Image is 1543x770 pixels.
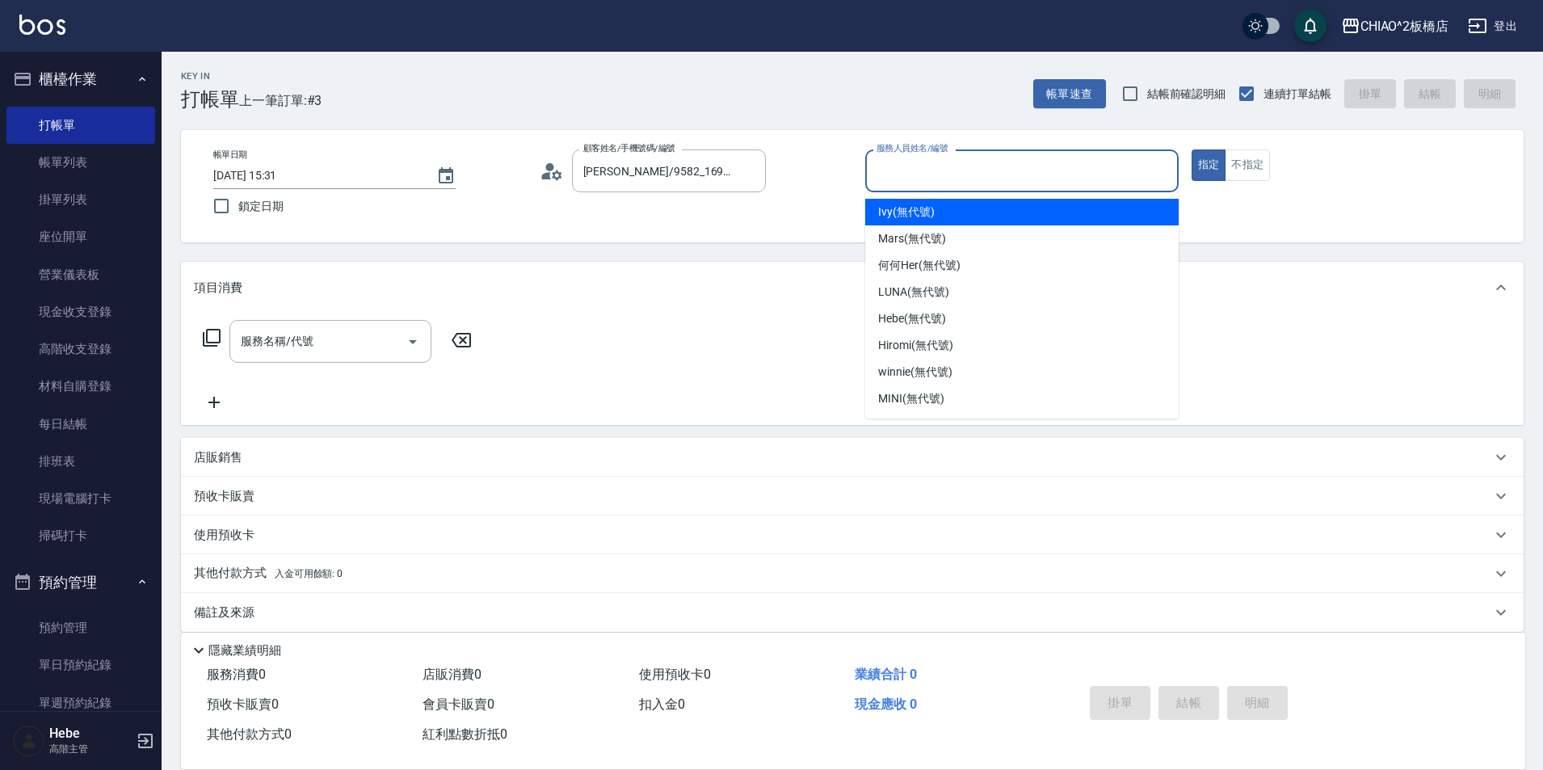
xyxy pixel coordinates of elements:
a: 現金收支登錄 [6,293,155,330]
div: 預收卡販賣 [181,477,1524,515]
p: 隱藏業績明細 [208,642,281,659]
button: 帳單速查 [1033,79,1106,109]
a: 單日預約紀錄 [6,646,155,684]
span: 店販消費 0 [423,667,481,682]
a: 每日結帳 [6,406,155,443]
a: 高階收支登錄 [6,330,155,368]
button: 預約管理 [6,562,155,604]
p: 項目消費 [194,280,242,297]
span: 服務消費 0 [207,667,266,682]
div: 備註及來源 [181,593,1524,632]
input: YYYY/MM/DD hh:mm [213,162,420,189]
div: 項目消費 [181,262,1524,313]
span: 鎖定日期 [238,198,284,215]
span: 預收卡販賣 0 [207,696,279,712]
span: 業績合計 0 [855,667,917,682]
p: 備註及來源 [194,604,254,621]
button: Choose date, selected date is 2025-10-10 [427,157,465,196]
span: winnie (無代號) [878,364,952,381]
div: 使用預收卡 [181,515,1524,554]
div: 店販銷售 [181,438,1524,477]
div: 其他付款方式入金可用餘額: 0 [181,554,1524,593]
span: 紅利點數折抵 0 [423,726,507,742]
span: 上一筆訂單:#3 [239,90,322,111]
label: 顧客姓名/手機號碼/編號 [583,142,675,154]
p: 使用預收卡 [194,527,254,544]
span: 使用預收卡 0 [639,667,711,682]
h3: 打帳單 [181,88,239,111]
span: LUNA (無代號) [878,284,949,301]
a: 單週預約紀錄 [6,684,155,722]
h5: Hebe [49,726,132,742]
span: 何何Her (無代號) [878,257,961,274]
span: 入金可用餘額: 0 [275,568,343,579]
img: Logo [19,15,65,35]
span: Hiromi (無代號) [878,337,952,354]
button: CHIAO^2板橋店 [1335,10,1456,43]
a: 現場電腦打卡 [6,480,155,517]
a: 營業儀表板 [6,256,155,293]
p: 店販銷售 [194,449,242,466]
span: 扣入金 0 [639,696,685,712]
img: Person [13,725,45,757]
a: 帳單列表 [6,144,155,181]
a: 預約管理 [6,609,155,646]
a: 掃碼打卡 [6,517,155,554]
a: 排班表 [6,443,155,480]
button: Open [400,329,426,355]
span: Ivy (無代號) [878,204,935,221]
button: 指定 [1192,149,1226,181]
button: 不指定 [1225,149,1270,181]
label: 服務人員姓名/編號 [877,142,948,154]
a: 掛單列表 [6,181,155,218]
span: MINI (無代號) [878,390,944,407]
span: 連續打單結帳 [1263,86,1331,103]
span: Mars (無代號) [878,230,946,247]
h2: Key In [181,71,239,82]
label: 帳單日期 [213,149,247,161]
span: 結帳前確認明細 [1147,86,1226,103]
a: 打帳單 [6,107,155,144]
span: 現金應收 0 [855,696,917,712]
p: 高階主管 [49,742,132,756]
div: CHIAO^2板橋店 [1360,16,1449,36]
span: Hebe (無代號) [878,310,946,327]
a: 材料自購登錄 [6,368,155,405]
button: save [1294,10,1326,42]
p: 預收卡販賣 [194,488,254,505]
span: 會員卡販賣 0 [423,696,494,712]
span: 其他付款方式 0 [207,726,292,742]
p: 其他付款方式 [194,565,343,583]
a: 座位開單 [6,218,155,255]
button: 登出 [1461,11,1524,41]
button: 櫃檯作業 [6,58,155,100]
